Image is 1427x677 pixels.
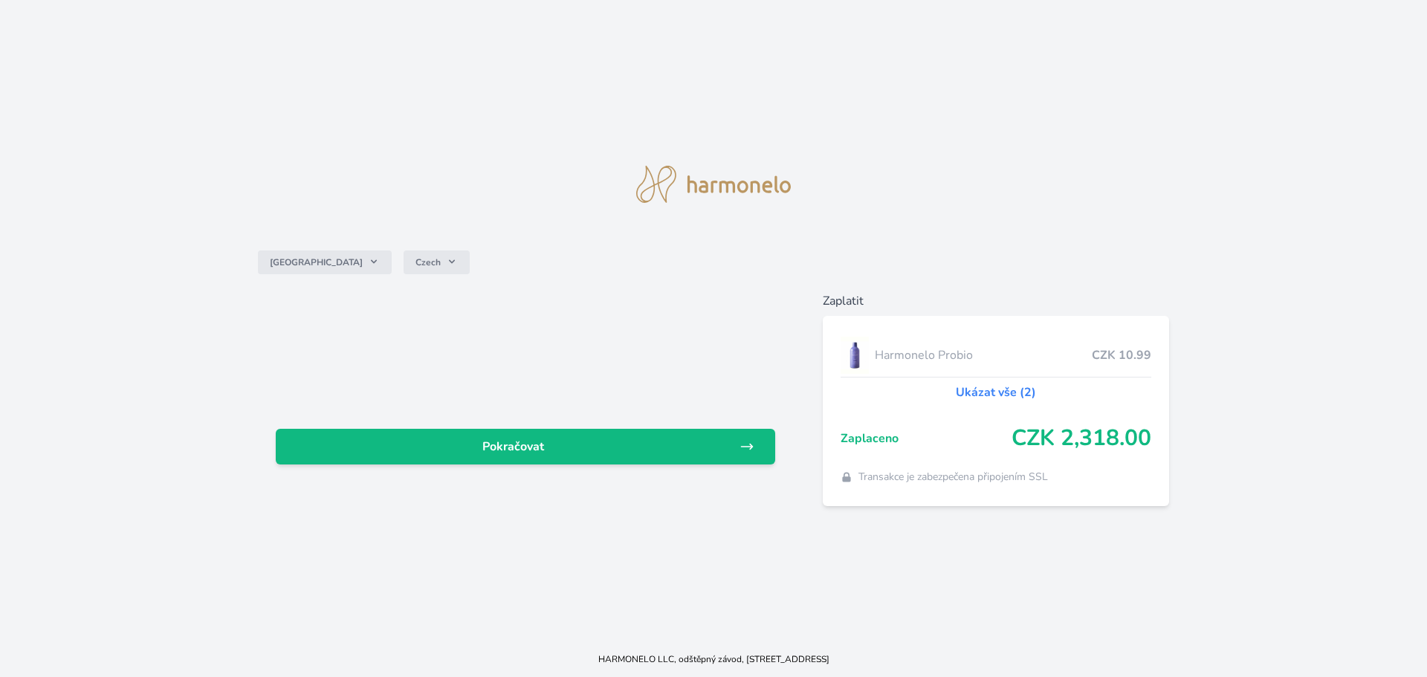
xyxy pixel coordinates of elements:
[841,337,869,374] img: CLEAN_PROBIO_se_stinem_x-lo.jpg
[404,250,470,274] button: Czech
[636,166,791,203] img: logo.svg
[956,383,1036,401] a: Ukázat vše (2)
[1092,346,1151,364] span: CZK 10.99
[841,430,1012,447] span: Zaplaceno
[258,250,392,274] button: [GEOGRAPHIC_DATA]
[276,429,775,464] a: Pokračovat
[823,292,1170,310] h6: Zaplatit
[875,346,1093,364] span: Harmonelo Probio
[270,256,363,268] span: [GEOGRAPHIC_DATA]
[288,438,740,456] span: Pokračovat
[415,256,441,268] span: Czech
[858,470,1048,485] span: Transakce je zabezpečena připojením SSL
[1012,425,1151,452] span: CZK 2,318.00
